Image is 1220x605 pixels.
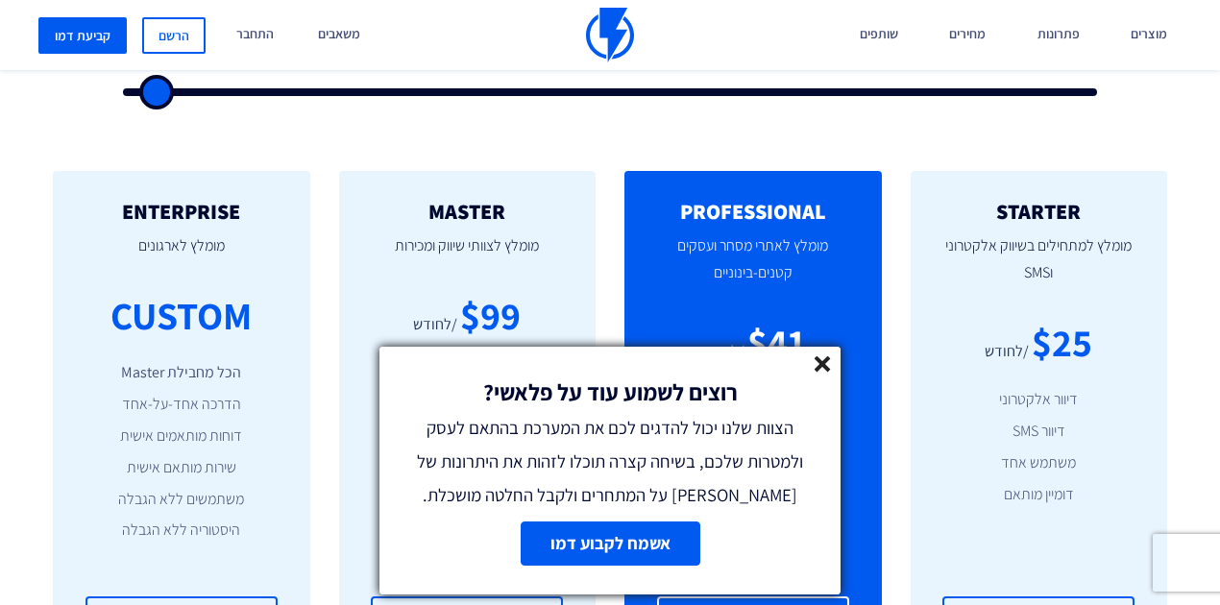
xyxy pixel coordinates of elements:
div: $99 [460,288,521,343]
a: קביעת דמו [38,17,127,54]
li: פרסונליזציה באתר [368,394,568,416]
li: הכל מחבילת Master [82,362,281,384]
p: מומלץ לארגונים [82,223,281,288]
li: דוחות מותאמים אישית [82,425,281,448]
h2: STARTER [939,200,1139,223]
div: $25 [1032,315,1092,370]
li: היסטוריה ללא הגבלה [82,520,281,542]
a: הרשם [142,17,206,54]
li: אינטגרציה עם פייסבוק [368,489,568,511]
h2: ENTERPRISE [82,200,281,223]
li: עד 15 משתמשים [368,520,568,542]
li: הדרכה אחד-על-אחד [82,394,281,416]
li: משתמש אחד [939,452,1139,474]
li: תמיכה מורחבת [368,551,568,573]
p: מומלץ למתחילים בשיווק אלקטרוני וSMS [939,223,1139,315]
h2: PROFESSIONAL [653,200,853,223]
div: /לחודש [985,341,1029,363]
p: מומלץ לצוותי שיווק ומכירות [368,223,568,288]
li: שירות מותאם אישית [82,457,281,479]
li: דומיין מותאם [939,484,1139,506]
div: CUSTOM [110,288,252,343]
li: דיוור אלקטרוני [939,389,1139,411]
p: מומלץ לאתרי מסחר ועסקים קטנים-בינוניים [653,223,853,315]
div: $41 [747,315,806,370]
li: אנליטיקה מתקדמת [368,457,568,479]
div: /לחודש [413,314,457,336]
h2: MASTER [368,200,568,223]
li: פופאפים ללא הגבלה [368,425,568,448]
li: דיוור SMS [939,421,1139,443]
li: משתמשים ללא הגבלה [82,489,281,511]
